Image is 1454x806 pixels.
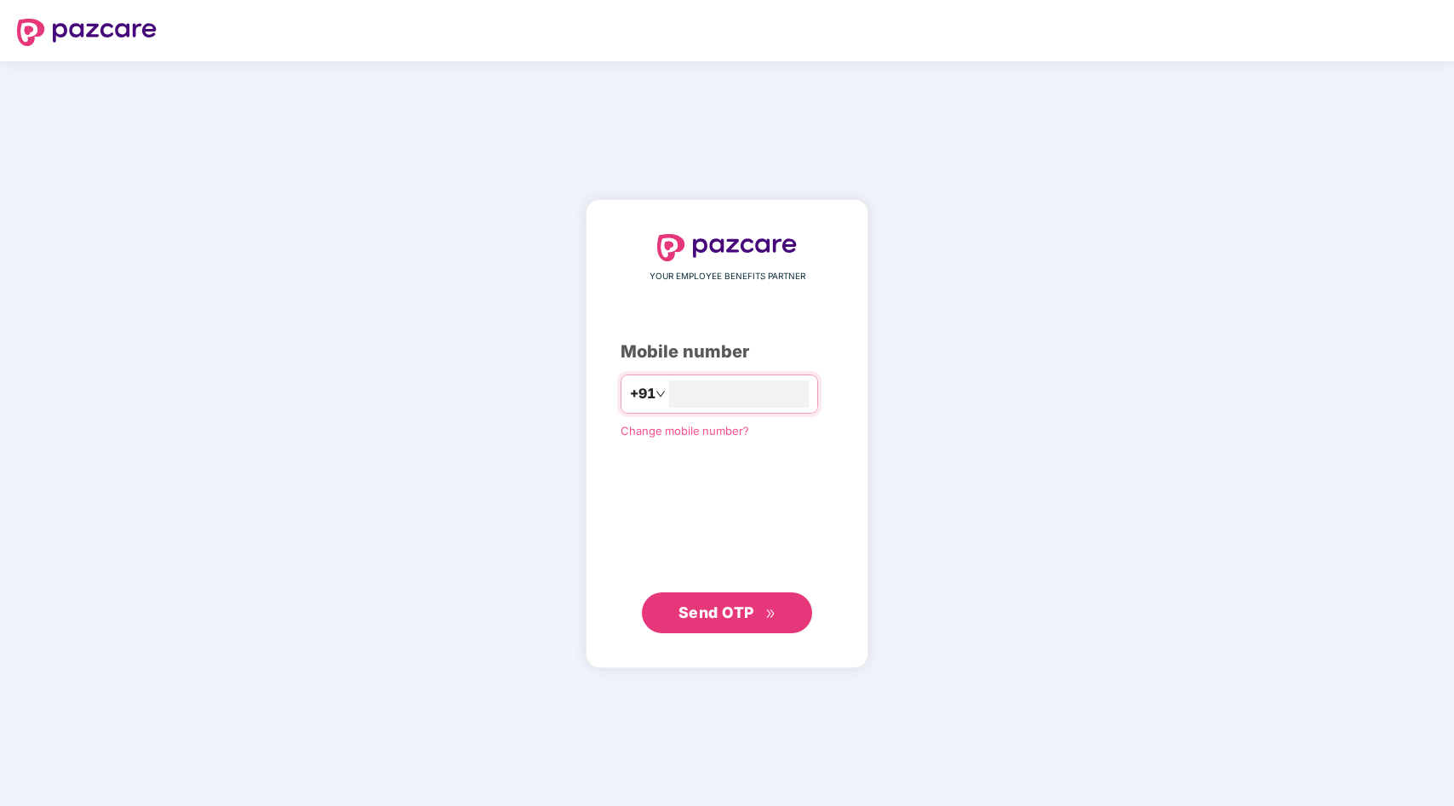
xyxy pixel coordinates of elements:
[650,270,805,283] span: YOUR EMPLOYEE BENEFITS PARTNER
[655,389,666,399] span: down
[621,339,833,365] div: Mobile number
[657,234,797,261] img: logo
[642,592,812,633] button: Send OTPdouble-right
[678,603,754,621] span: Send OTP
[765,609,776,620] span: double-right
[630,383,655,404] span: +91
[17,19,157,46] img: logo
[621,424,749,437] a: Change mobile number?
